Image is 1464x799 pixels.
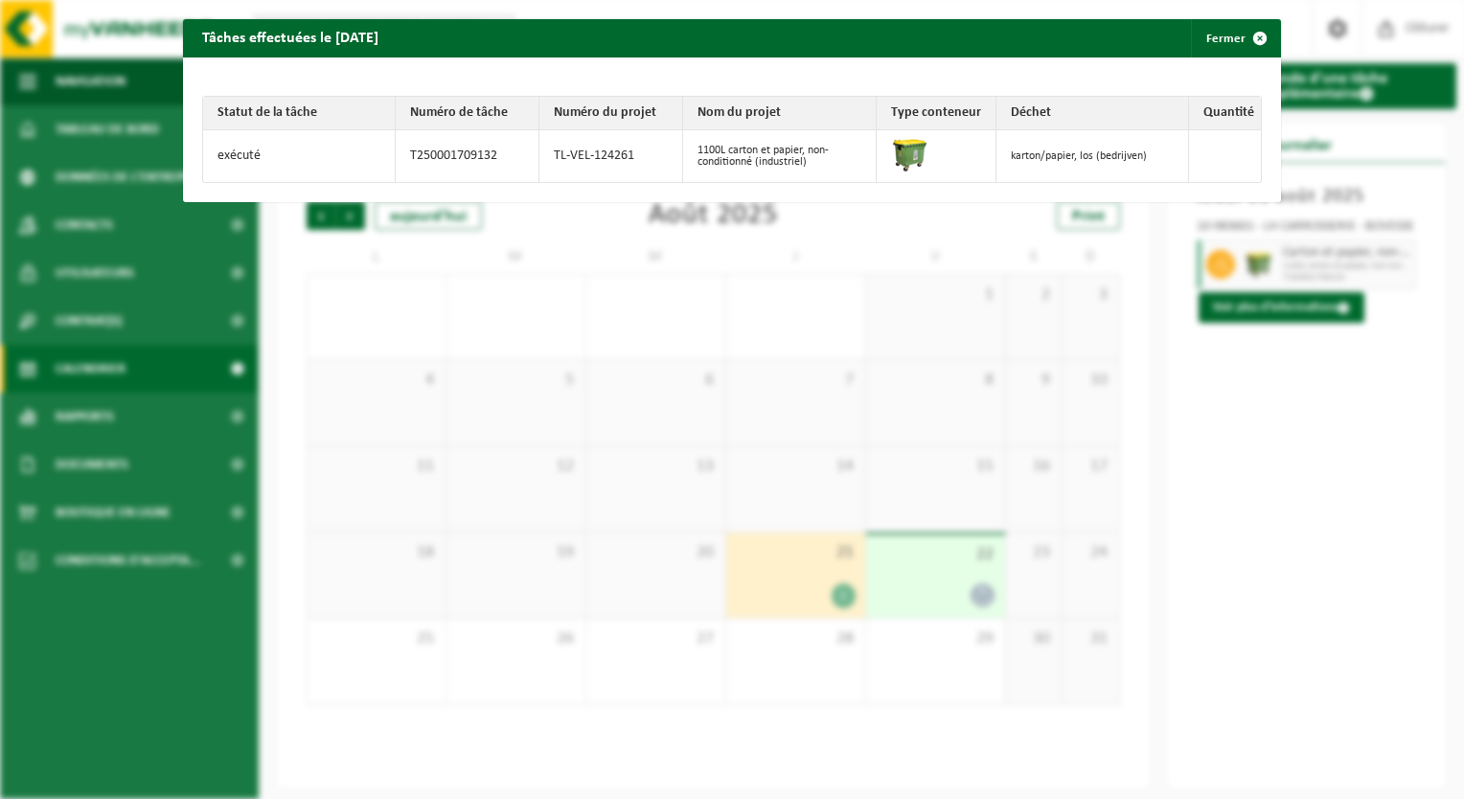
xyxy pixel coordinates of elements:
th: Déchet [996,97,1189,130]
img: WB-1100-HPE-GN-50 [891,135,929,173]
td: exécuté [203,130,396,182]
th: Quantité [1189,97,1261,130]
td: TL-VEL-124261 [539,130,683,182]
button: Fermer [1191,19,1279,57]
th: Type conteneur [877,97,996,130]
th: Nom du projet [683,97,876,130]
th: Statut de la tâche [203,97,396,130]
td: 1100L carton et papier, non-conditionné (industriel) [683,130,876,182]
td: T250001709132 [396,130,539,182]
th: Numéro du projet [539,97,683,130]
h2: Tâches effectuées le [DATE] [183,19,398,56]
td: karton/papier, los (bedrijven) [996,130,1189,182]
th: Numéro de tâche [396,97,539,130]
